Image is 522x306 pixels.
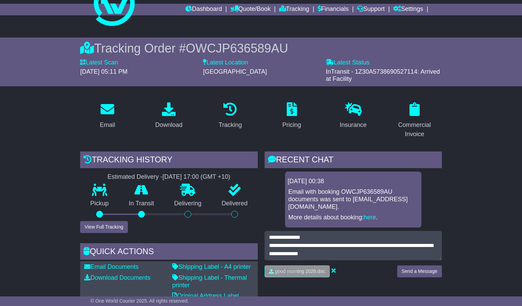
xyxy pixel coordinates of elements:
[186,41,288,55] span: OWCJP636589AU
[172,292,239,299] a: Original Address Label
[279,4,309,15] a: Tracking
[84,274,150,281] a: Download Documents
[230,4,271,15] a: Quote/Book
[155,120,182,130] div: Download
[90,298,189,304] span: © One World Courier 2025. All rights reserved.
[278,100,305,132] a: Pricing
[214,100,246,132] a: Tracking
[80,68,128,75] span: [DATE] 05:11 PM
[357,4,385,15] a: Support
[164,200,211,207] p: Delivering
[119,200,164,207] p: In Transit
[282,120,301,130] div: Pricing
[80,173,257,181] div: Estimated Delivery -
[326,59,370,67] label: Latest Status
[288,178,419,185] div: [DATE] 00:38
[211,200,257,207] p: Delivered
[335,100,371,132] a: Insurance
[162,173,230,181] div: [DATE] 17:00 (GMT +10)
[392,120,437,139] div: Commercial Invoice
[265,151,442,170] div: RECENT CHAT
[80,243,257,262] div: Quick Actions
[288,214,418,221] p: More details about booking: .
[203,68,267,75] span: [GEOGRAPHIC_DATA]
[318,4,349,15] a: Financials
[393,4,423,15] a: Settings
[288,188,418,210] p: Email with booking OWCJP636589AU documents was sent to [EMAIL_ADDRESS][DOMAIN_NAME].
[397,265,442,277] button: Send a Message
[80,200,119,207] p: Pickup
[340,120,367,130] div: Insurance
[151,100,187,132] a: Download
[326,68,440,83] span: InTransit - 1Z30A5738690527114: Arrived at Facility
[95,100,120,132] a: Email
[219,120,242,130] div: Tracking
[80,59,118,67] label: Latest Scan
[84,263,138,270] a: Email Documents
[364,214,376,221] a: here
[80,221,128,233] button: View Full Tracking
[172,263,251,270] a: Shipping Label - A4 printer
[172,274,247,289] a: Shipping Label - Thermal printer
[203,59,248,67] label: Latest Location
[80,151,257,170] div: Tracking history
[387,100,442,141] a: Commercial Invoice
[80,41,442,56] div: Tracking Order #
[185,4,222,15] a: Dashboard
[100,120,115,130] div: Email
